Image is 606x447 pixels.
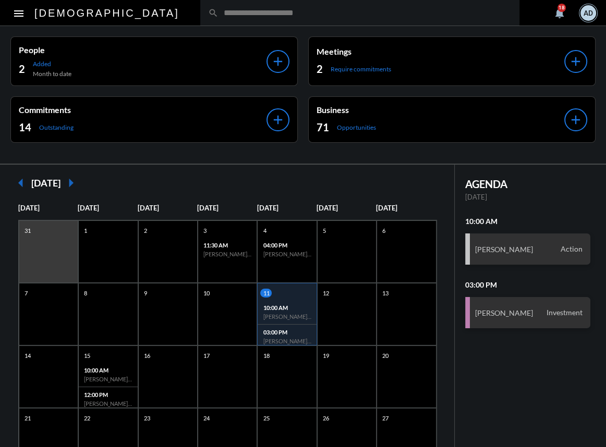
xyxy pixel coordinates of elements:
[260,414,272,423] p: 25
[320,351,332,360] p: 19
[84,391,132,398] p: 12:00 PM
[81,351,93,360] p: 15
[19,105,266,115] p: Commitments
[31,177,60,189] h2: [DATE]
[39,123,74,131] p: Outstanding
[13,7,25,20] mat-icon: Side nav toggle icon
[22,226,33,235] p: 31
[19,61,25,76] h2: 2
[465,178,591,190] h2: AGENDA
[317,204,376,212] p: [DATE]
[257,204,316,212] p: [DATE]
[317,120,329,134] h2: 71
[84,367,132,374] p: 10:00 AM
[380,414,391,423] p: 27
[320,226,329,235] p: 5
[544,308,585,317] span: Investment
[376,204,435,212] p: [DATE]
[22,351,33,360] p: 14
[201,414,212,423] p: 24
[553,7,566,19] mat-icon: notifications
[138,204,197,212] p: [DATE]
[84,376,132,382] h6: [PERSON_NAME] - Relationship
[263,251,311,257] h6: [PERSON_NAME] - Relationship
[260,351,272,360] p: 18
[19,120,31,134] h2: 14
[201,351,212,360] p: 17
[317,46,564,56] p: Meetings
[197,204,257,212] p: [DATE]
[203,242,251,249] p: 11:30 AM
[380,351,391,360] p: 20
[34,5,179,21] h2: [DEMOGRAPHIC_DATA]
[263,242,311,249] p: 04:00 PM
[84,400,132,407] h6: [PERSON_NAME] - Relationship
[22,414,33,423] p: 21
[60,172,81,193] mat-icon: arrow_right
[568,54,583,69] mat-icon: add
[331,65,391,73] p: Require commitments
[580,5,596,21] div: AD
[465,280,591,289] h2: 03:00 PM
[141,289,150,297] p: 9
[8,3,29,23] button: Toggle sidenav
[141,414,153,423] p: 23
[271,113,285,127] mat-icon: add
[33,70,71,78] p: Month to date
[558,245,585,253] span: Action
[141,351,153,360] p: 16
[81,289,90,297] p: 8
[141,226,150,235] p: 2
[380,226,388,235] p: 6
[203,251,251,257] h6: [PERSON_NAME] - Relationship
[260,226,269,235] p: 4
[465,217,591,226] h2: 10:00 AM
[475,245,533,254] h3: [PERSON_NAME]
[10,172,31,193] mat-icon: arrow_left
[263,329,311,336] p: 03:00 PM
[201,226,209,235] p: 3
[380,289,391,297] p: 13
[317,105,564,115] p: Business
[263,338,311,344] h6: [PERSON_NAME] - Investment
[260,289,272,297] p: 11
[337,123,376,131] p: Opportunities
[271,54,285,69] mat-icon: add
[78,204,137,212] p: [DATE]
[320,414,332,423] p: 26
[557,4,566,12] div: 18
[201,289,212,297] p: 10
[81,414,93,423] p: 22
[465,193,591,201] p: [DATE]
[317,61,323,76] h2: 2
[33,60,71,68] p: Added
[81,226,90,235] p: 1
[475,308,533,317] h3: [PERSON_NAME]
[263,313,311,320] h6: [PERSON_NAME] - Action
[22,289,30,297] p: 7
[18,204,78,212] p: [DATE]
[568,113,583,127] mat-icon: add
[263,304,311,311] p: 10:00 AM
[19,45,266,55] p: People
[320,289,332,297] p: 12
[208,8,219,18] mat-icon: search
